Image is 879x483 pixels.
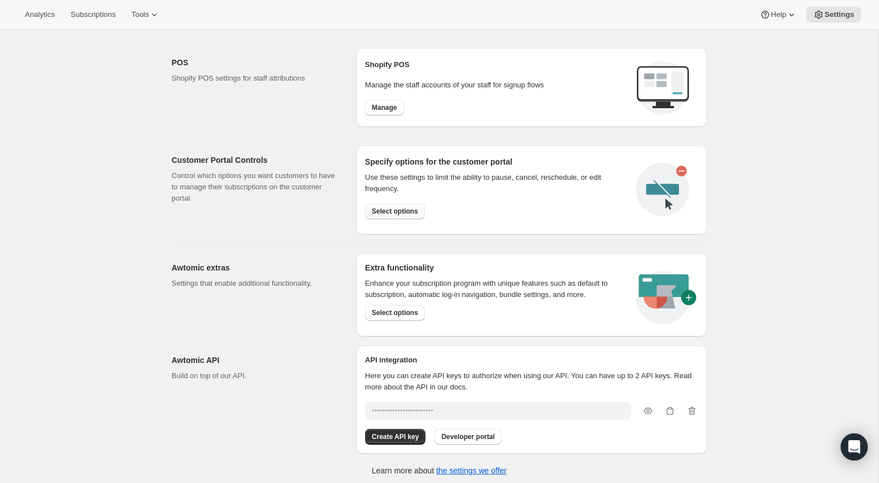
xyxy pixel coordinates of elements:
h2: Awtomic extras [172,262,338,273]
span: Developer portal [441,432,495,441]
button: Manage [365,100,404,116]
h2: Extra functionality [365,262,434,273]
button: Developer portal [434,429,501,445]
button: Settings [806,7,861,23]
p: Settings that enable additional functionality. [172,278,338,289]
button: Select options [365,305,425,321]
span: Select options [372,308,418,317]
span: Select options [372,207,418,216]
a: the settings we offer [436,466,507,475]
h2: Awtomic API [172,355,338,366]
span: Analytics [25,10,55,19]
span: Subscriptions [70,10,116,19]
span: Help [771,10,786,19]
div: Open Intercom Messenger [841,433,868,460]
h2: Specify options for the customer portal [365,156,627,167]
button: Subscriptions [64,7,122,23]
span: Tools [131,10,149,19]
span: Create API key [372,432,419,441]
p: Enhance your subscription program with unique features such as default to subscription, automatic... [365,278,623,300]
h2: Customer Portal Controls [172,154,338,166]
button: Tools [125,7,167,23]
p: Shopify POS settings for staff attributions [172,73,338,84]
p: Here you can create API keys to authorize when using our API. You can have up to 2 API keys. Read... [365,370,698,393]
p: Build on top of our API. [172,370,338,382]
h2: Shopify POS [365,59,627,70]
p: Control which options you want customers to have to manage their subscriptions on the customer po... [172,170,338,204]
p: Manage the staff accounts of your staff for signup flows [365,79,627,91]
button: Help [753,7,804,23]
button: Select options [365,203,425,219]
p: Learn more about [372,465,507,476]
button: Create API key [365,429,426,445]
div: Use these settings to limit the ability to pause, cancel, reschedule, or edit frequency. [365,172,627,194]
span: Settings [824,10,854,19]
span: Manage [372,103,397,112]
button: Analytics [18,7,61,23]
h2: POS [172,57,338,68]
h2: API integration [365,355,698,366]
